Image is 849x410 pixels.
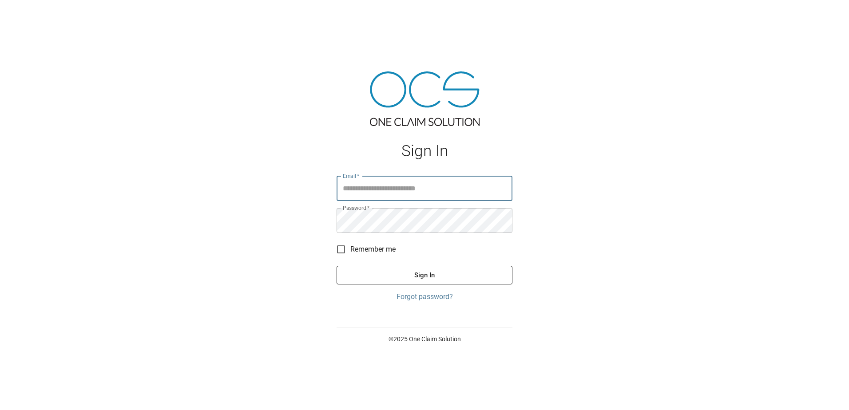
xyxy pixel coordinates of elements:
label: Password [343,204,369,212]
img: ocs-logo-white-transparent.png [11,5,46,23]
h1: Sign In [337,142,512,160]
label: Email [343,172,360,180]
span: Remember me [350,244,396,255]
button: Sign In [337,266,512,284]
p: © 2025 One Claim Solution [337,335,512,343]
a: Forgot password? [337,292,512,302]
img: ocs-logo-tra.png [370,71,480,126]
